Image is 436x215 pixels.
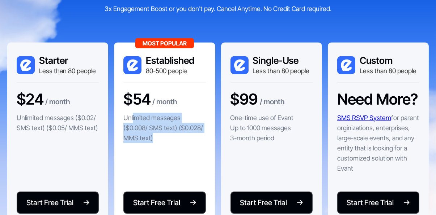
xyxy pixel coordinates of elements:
[123,90,151,108] h3: $54
[135,38,194,48] div: Most Popular
[17,90,43,108] h3: $24
[152,96,177,109] div: / month
[360,55,416,66] h3: Custom
[26,197,73,208] div: Start Free Trial
[230,90,258,108] h3: $99
[98,4,338,14] div: 3x Engagement Boost or you don't pay. Cancel Anytime. No Credit Card required.
[347,197,394,208] div: Start Free Trial
[337,90,418,108] h3: Need More?
[133,197,180,208] div: Start Free Trial
[337,192,419,214] a: Start Free Trial
[45,96,70,109] div: / month
[17,192,99,214] a: Start Free Trial
[17,113,99,133] p: Unlimited messages ($0.02/ SMS text) ($0.05/ MMS text)
[230,113,294,143] p: One-time use of Evant Up to 1000 messages 3-month period
[123,192,206,214] a: Start Free Trial
[123,113,206,143] p: Unlimited messages ($0.008/ SMS text) ($0.028/ MMS text)
[146,55,194,66] h3: Established
[240,197,287,208] div: Start Free Trial
[39,55,96,66] h3: Starter
[260,96,285,109] div: / month
[230,192,313,214] a: Start Free Trial
[253,55,310,66] h3: Single-Use
[39,66,96,75] div: Less than 80 people
[253,66,310,75] div: Less than 80 people
[146,66,194,75] div: 80-500 people
[337,113,419,174] p: for parent orginizations, enterprises, large-scale events, and any entity that is looking for a c...
[360,66,416,75] div: Less than 80 people
[337,114,391,122] a: SMS RSVP System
